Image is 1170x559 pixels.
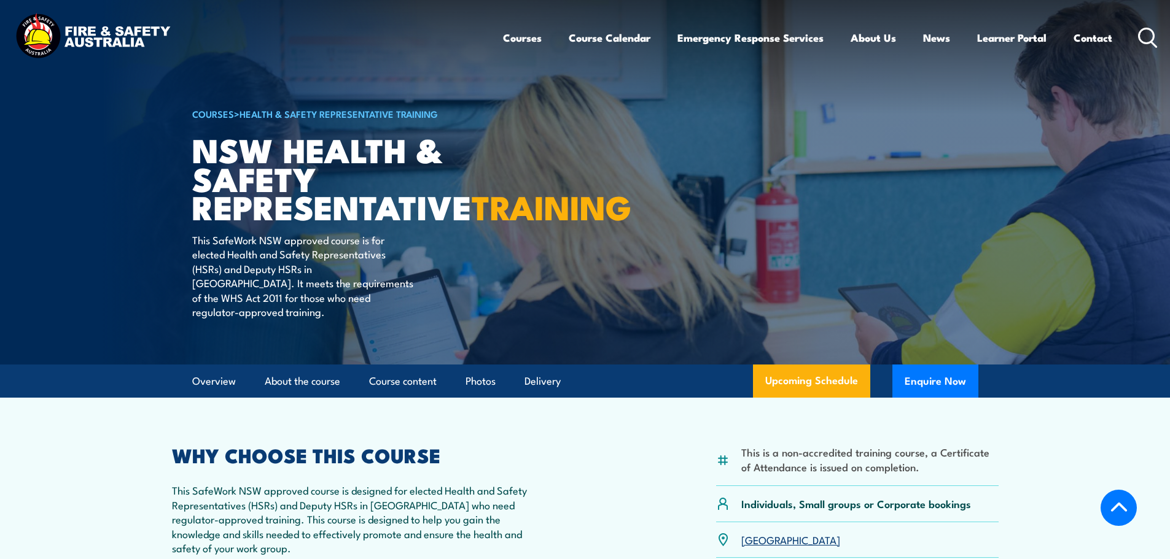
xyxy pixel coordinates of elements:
[741,532,840,547] a: [GEOGRAPHIC_DATA]
[172,446,531,463] h2: WHY CHOOSE THIS COURSE
[851,21,896,54] a: About Us
[192,135,496,221] h1: NSW Health & Safety Representative
[265,365,340,398] a: About the course
[172,483,531,555] p: This SafeWork NSW approved course is designed for elected Health and Safety Representatives (HSRs...
[892,364,978,398] button: Enquire Now
[525,365,561,398] a: Delivery
[192,233,416,318] p: This SafeWork NSW approved course is for elected Health and Safety Representatives (HSRs) and Dep...
[503,21,542,54] a: Courses
[466,365,496,398] a: Photos
[192,365,236,398] a: Overview
[472,180,631,231] strong: TRAINING
[192,107,234,120] a: COURSES
[977,21,1047,54] a: Learner Portal
[741,445,999,474] li: This is a non-accredited training course, a Certificate of Attendance is issued on completion.
[753,364,870,398] a: Upcoming Schedule
[192,106,496,121] h6: >
[240,107,438,120] a: Health & Safety Representative Training
[677,21,824,54] a: Emergency Response Services
[369,365,437,398] a: Course content
[741,496,971,511] p: Individuals, Small groups or Corporate bookings
[569,21,650,54] a: Course Calendar
[1074,21,1112,54] a: Contact
[923,21,950,54] a: News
